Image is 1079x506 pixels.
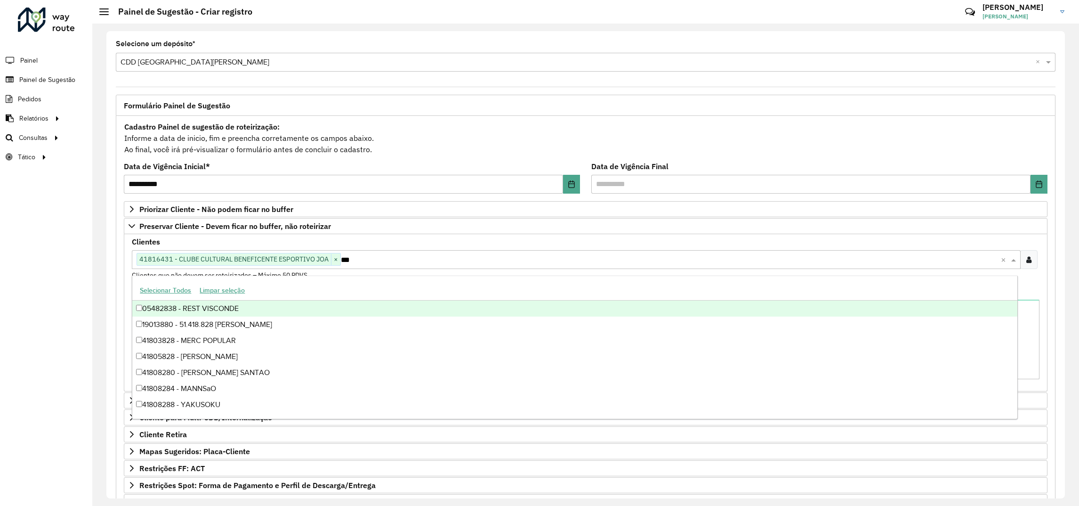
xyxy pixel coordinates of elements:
[591,161,668,172] label: Data de Vigência Final
[132,276,1017,419] ng-dropdown-panel: Options list
[195,283,249,298] button: Limpar seleção
[124,102,230,109] span: Formulário Painel de Sugestão
[139,205,293,213] span: Priorizar Cliente - Não podem ficar no buffer
[982,3,1053,12] h3: [PERSON_NAME]
[19,114,48,123] span: Relatórios
[132,349,1017,365] div: 41805828 - [PERSON_NAME]
[20,56,38,65] span: Painel
[563,175,580,194] button: Choose Date
[139,448,250,455] span: Mapas Sugeridos: Placa-Cliente
[124,392,1047,408] a: Cliente para Recarga
[139,465,205,472] span: Restrições FF: ACT
[132,317,1017,333] div: 19013880 - 51.418.828 [PERSON_NAME]
[124,161,210,172] label: Data de Vigência Inicial
[132,301,1017,317] div: 05482838 - REST VISCONDE
[132,271,307,279] small: Clientes que não devem ser roteirizados – Máximo 50 PDVS
[124,122,280,131] strong: Cadastro Painel de sugestão de roteirização:
[132,397,1017,413] div: 41808288 - YAKUSOKU
[124,218,1047,234] a: Preservar Cliente - Devem ficar no buffer, não roteirizar
[139,498,226,506] span: Rota Noturna/Vespertina
[132,236,160,247] label: Clientes
[982,12,1053,21] span: [PERSON_NAME]
[139,431,187,438] span: Cliente Retira
[124,426,1047,442] a: Cliente Retira
[116,38,195,49] label: Selecione um depósito
[1031,175,1047,194] button: Choose Date
[132,381,1017,397] div: 41808284 - MANNSaO
[124,477,1047,493] a: Restrições Spot: Forma de Pagamento e Perfil de Descarga/Entrega
[109,7,252,17] h2: Painel de Sugestão - Criar registro
[132,365,1017,381] div: 41808280 - [PERSON_NAME] SANTAO
[18,94,41,104] span: Pedidos
[124,234,1047,392] div: Preservar Cliente - Devem ficar no buffer, não roteirizar
[139,482,376,489] span: Restrições Spot: Forma de Pagamento e Perfil de Descarga/Entrega
[960,2,980,22] a: Contato Rápido
[124,460,1047,476] a: Restrições FF: ACT
[124,409,1047,425] a: Cliente para Multi-CDD/Internalização
[132,413,1017,429] div: 41809828 - JMS
[139,222,331,230] span: Preservar Cliente - Devem ficar no buffer, não roteirizar
[1001,254,1009,265] span: Clear all
[132,333,1017,349] div: 41803828 - MERC POPULAR
[137,253,331,265] span: 41816431 - CLUBE CULTURAL BENEFICENTE ESPORTIVO JOA
[1036,57,1044,68] span: Clear all
[18,152,35,162] span: Tático
[136,283,195,298] button: Selecionar Todos
[331,254,340,265] span: ×
[139,414,272,421] span: Cliente para Multi-CDD/Internalização
[124,201,1047,217] a: Priorizar Cliente - Não podem ficar no buffer
[124,121,1047,155] div: Informe a data de inicio, fim e preencha corretamente os campos abaixo. Ao final, você irá pré-vi...
[124,443,1047,459] a: Mapas Sugeridos: Placa-Cliente
[19,75,75,85] span: Painel de Sugestão
[19,133,48,143] span: Consultas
